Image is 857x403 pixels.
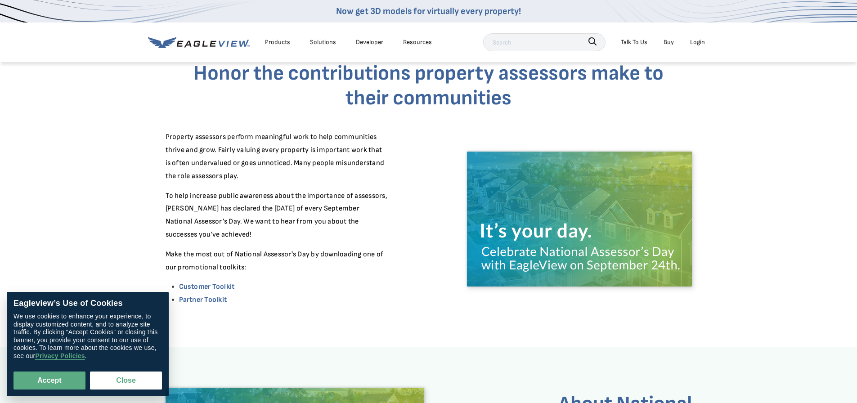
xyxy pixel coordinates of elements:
div: We use cookies to enhance your experience, to display customized content, and to analyze site tra... [13,313,162,360]
a: Now get 3D models for virtually every property! [336,6,521,17]
div: Login [690,36,705,48]
h3: Honor the contributions property assessors make to their communities [188,61,669,124]
div: Resources [403,36,432,48]
div: Eagleview’s Use of Cookies [13,299,162,309]
a: Partner Toolkit [179,296,227,304]
input: Search [483,33,606,51]
p: Property assessors perform meaningful work to help communities thrive and grow. Fairly valuing ev... [166,131,388,183]
div: Talk To Us [621,36,647,48]
img: National assessor banner [467,152,692,287]
button: Accept [13,372,85,390]
a: Developer [356,36,383,48]
div: Products [265,36,290,48]
button: Close [90,372,162,390]
a: Customer Toolkit [179,282,235,291]
a: Privacy Policies [35,353,85,360]
p: Make the most out of National Assessor's Day by downloading one of our promotional toolkits: [166,248,388,274]
p: To help increase public awareness about the importance of assessors, [PERSON_NAME] has declared t... [166,190,388,242]
a: Buy [664,36,674,48]
div: Solutions [310,36,336,48]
